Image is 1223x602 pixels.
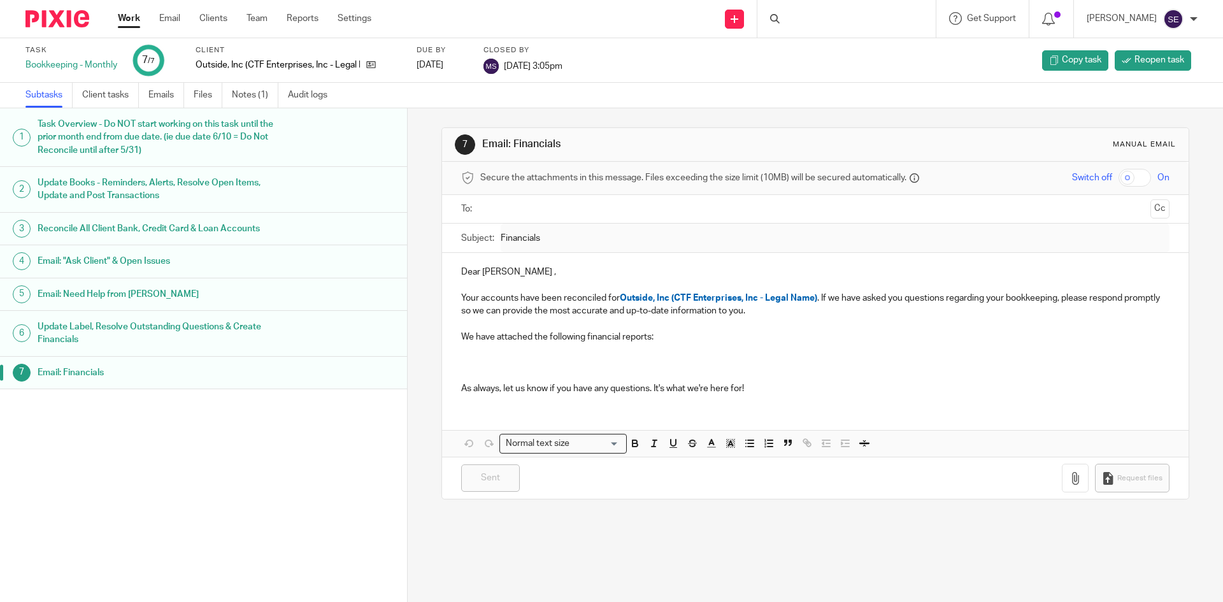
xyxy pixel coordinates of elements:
[483,59,499,74] img: svg%3E
[967,14,1016,23] span: Get Support
[13,129,31,147] div: 1
[196,45,401,55] label: Client
[38,252,276,271] h1: Email: "Ask Client" & Open Issues
[1062,54,1101,66] span: Copy task
[288,83,337,108] a: Audit logs
[461,382,1169,395] p: As always, let us know if you have any questions. It's what we're here for!
[504,61,562,70] span: [DATE] 3:05pm
[25,10,89,27] img: Pixie
[338,12,371,25] a: Settings
[483,45,562,55] label: Closed by
[118,12,140,25] a: Work
[503,437,572,450] span: Normal text size
[1042,50,1108,71] a: Copy task
[1150,199,1169,219] button: Cc
[13,220,31,238] div: 3
[247,12,268,25] a: Team
[13,324,31,342] div: 6
[1115,50,1191,71] a: Reopen task
[199,12,227,25] a: Clients
[1113,140,1176,150] div: Manual email
[38,115,276,160] h1: Task Overview - Do NOT start working on this task until the prior month end from due date. (ie du...
[232,83,278,108] a: Notes (1)
[461,266,1169,278] p: Dear [PERSON_NAME] ,
[1117,473,1162,484] span: Request files
[1134,54,1184,66] span: Reopen task
[25,83,73,108] a: Subtasks
[25,59,117,71] div: Bookkeeping - Monthly
[13,180,31,198] div: 2
[1087,12,1157,25] p: [PERSON_NAME]
[287,12,318,25] a: Reports
[461,331,1169,343] p: We have attached the following financial reports:
[196,59,360,71] p: Outside, Inc (CTF Enterprises, Inc - Legal Name)
[13,252,31,270] div: 4
[480,171,906,184] span: Secure the attachments in this message. Files exceeding the size limit (10MB) will be secured aut...
[38,363,276,382] h1: Email: Financials
[482,138,843,151] h1: Email: Financials
[38,219,276,238] h1: Reconcile All Client Bank, Credit Card & Loan Accounts
[1095,464,1169,492] button: Request files
[148,83,184,108] a: Emails
[461,464,520,492] input: Sent
[38,317,276,350] h1: Update Label, Resolve Outstanding Questions & Create Financials
[620,294,817,303] span: Outside, Inc (CTF Enterprises, Inc - Legal Name)
[25,45,117,55] label: Task
[499,434,627,454] div: Search for option
[573,437,619,450] input: Search for option
[159,12,180,25] a: Email
[148,57,155,64] small: /7
[194,83,222,108] a: Files
[38,173,276,206] h1: Update Books - Reminders, Alerts, Resolve Open Items, Update and Post Transactions
[417,45,468,55] label: Due by
[142,53,155,68] div: 7
[461,232,494,245] label: Subject:
[82,83,139,108] a: Client tasks
[13,364,31,382] div: 7
[1072,171,1112,184] span: Switch off
[461,292,1169,318] p: Your accounts have been reconciled for . If we have asked you questions regarding your bookkeepin...
[38,285,276,304] h1: Email: Need Help from [PERSON_NAME]
[455,134,475,155] div: 7
[417,59,468,71] div: [DATE]
[13,285,31,303] div: 5
[1157,171,1169,184] span: On
[1163,9,1184,29] img: svg%3E
[461,203,475,215] label: To:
